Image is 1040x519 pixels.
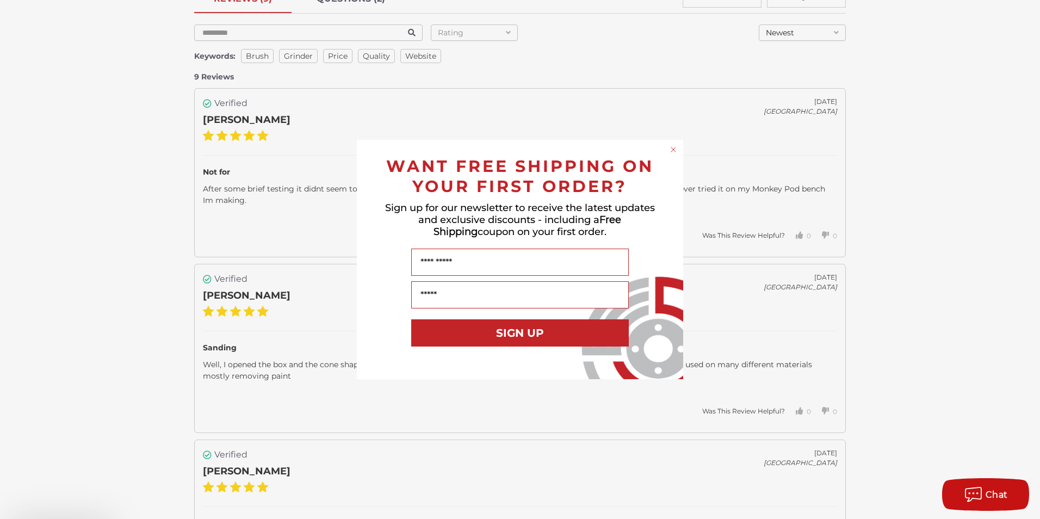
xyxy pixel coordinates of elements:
span: Free Shipping [434,214,622,238]
button: SIGN UP [411,319,629,347]
button: Chat [942,478,1029,511]
button: Close dialog [668,144,679,155]
span: WANT FREE SHIPPING ON YOUR FIRST ORDER? [386,156,654,196]
span: Sign up for our newsletter to receive the latest updates and exclusive discounts - including a co... [385,202,655,238]
span: Chat [986,490,1008,500]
